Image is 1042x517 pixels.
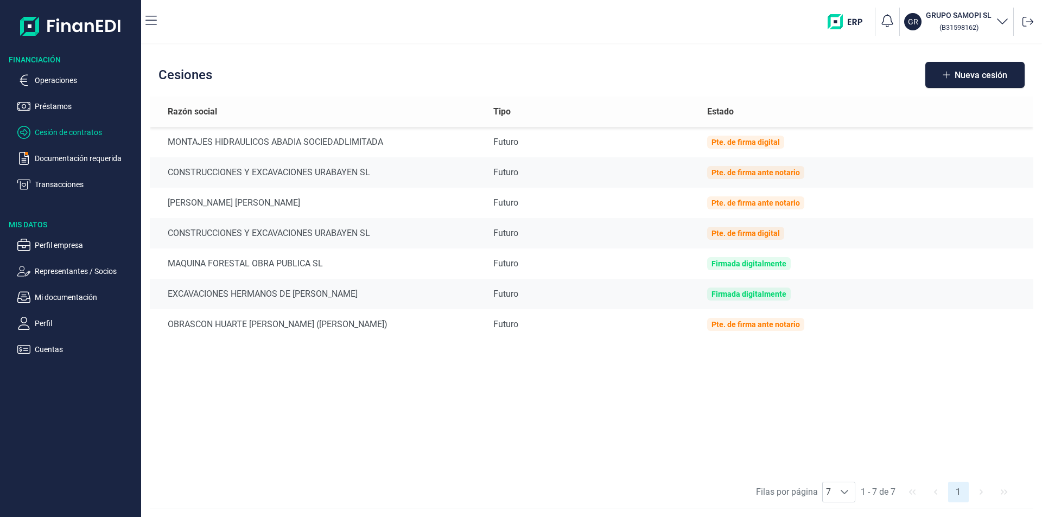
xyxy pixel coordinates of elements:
[711,138,780,146] div: Pte. de firma digital
[168,257,476,270] div: MAQUINA FORESTAL OBRA PUBLICA SL
[35,74,137,87] p: Operaciones
[17,74,137,87] button: Operaciones
[925,62,1025,88] button: Nueva cesión
[35,291,137,304] p: Mi documentación
[17,317,137,330] button: Perfil
[17,239,137,252] button: Perfil empresa
[17,265,137,278] button: Representantes / Socios
[711,199,800,207] div: Pte. de firma ante notario
[711,320,800,329] div: Pte. de firma ante notario
[168,227,476,240] div: CONSTRUCCIONES Y EXCAVACIONES URABAYEN SL
[158,67,212,82] h2: Cesiones
[35,126,137,139] p: Cesión de contratos
[955,71,1007,79] span: Nueva cesión
[17,126,137,139] button: Cesión de contratos
[908,16,918,27] p: GR
[711,259,786,268] div: Firmada digitalmente
[493,136,690,149] div: Futuro
[823,482,834,502] span: 7
[926,10,992,21] h3: GRUPO SAMOPI SL
[168,136,476,149] div: MONTAJES HIDRAULICOS ABADIA SOCIEDADLIMITADA
[17,178,137,191] button: Transacciones
[35,317,137,330] p: Perfil
[493,166,690,179] div: Futuro
[168,288,476,301] div: EXCAVACIONES HERMANOS DE [PERSON_NAME]
[168,166,476,179] div: CONSTRUCCIONES Y EXCAVACIONES URABAYEN SL
[20,9,122,43] img: Logo de aplicación
[711,168,800,177] div: Pte. de firma ante notario
[493,196,690,209] div: Futuro
[35,178,137,191] p: Transacciones
[168,318,476,331] div: OBRASCON HUARTE [PERSON_NAME] ([PERSON_NAME])
[707,105,734,118] span: Estado
[711,229,780,238] div: Pte. de firma digital
[35,239,137,252] p: Perfil empresa
[17,343,137,356] button: Cuentas
[168,105,217,118] span: Razón social
[493,105,511,118] span: Tipo
[493,257,690,270] div: Futuro
[493,227,690,240] div: Futuro
[168,196,476,209] div: [PERSON_NAME] [PERSON_NAME]
[756,486,818,499] span: Filas por página
[17,152,137,165] button: Documentación requerida
[493,288,690,301] div: Futuro
[856,482,900,502] span: 1 - 7 de 7
[35,152,137,165] p: Documentación requerida
[948,482,969,502] button: Page 1
[35,100,137,113] p: Préstamos
[493,318,690,331] div: Futuro
[35,265,137,278] p: Representantes / Socios
[17,100,137,113] button: Préstamos
[828,14,871,29] img: erp
[711,290,786,298] div: Firmada digitalmente
[17,291,137,304] button: Mi documentación
[904,10,1009,34] button: GRGRUPO SAMOPI SL (B31598162)
[939,23,979,31] small: Copiar cif
[35,343,137,356] p: Cuentas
